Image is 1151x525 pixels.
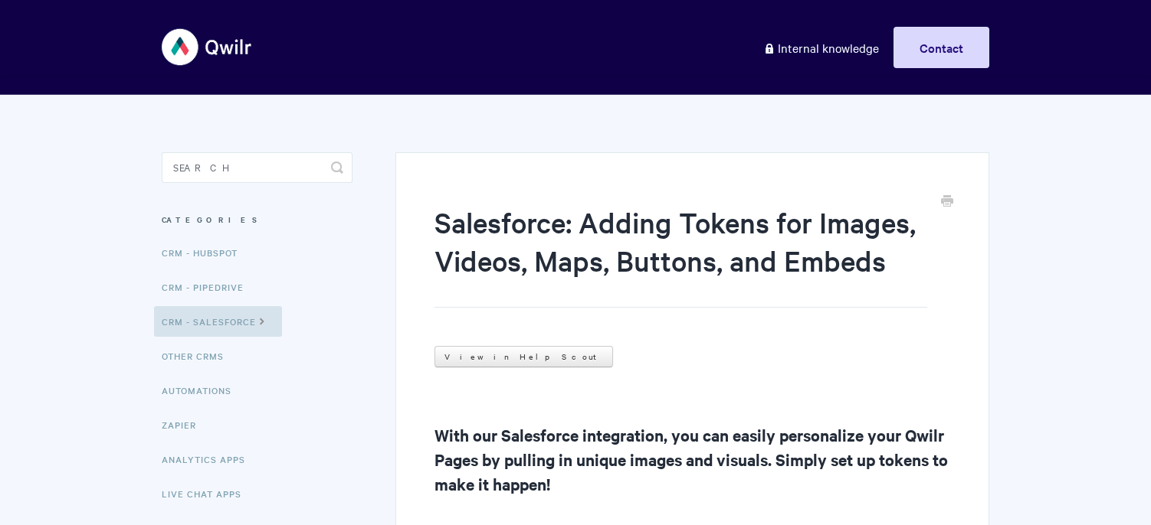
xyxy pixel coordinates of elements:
[894,27,989,68] a: Contact
[941,194,953,210] a: Print this Article
[162,478,253,509] a: Live Chat Apps
[162,237,249,268] a: CRM - HubSpot
[162,206,353,233] h3: Categories
[162,409,208,440] a: Zapier
[434,422,950,496] h2: With our Salesforce integration, you can easily personalize your Qwilr Pages by pulling in unique...
[434,346,613,367] a: View in Help Scout
[434,203,927,308] h1: Salesforce: Adding Tokens for Images, Videos, Maps, Buttons, and Embeds
[162,375,243,406] a: Automations
[162,444,257,474] a: Analytics Apps
[162,341,235,371] a: Other CRMs
[162,152,353,183] input: Search
[162,272,255,302] a: CRM - Pipedrive
[154,306,282,337] a: CRM - Salesforce
[752,27,890,68] a: Internal knowledge
[162,18,253,76] img: Qwilr Help Center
